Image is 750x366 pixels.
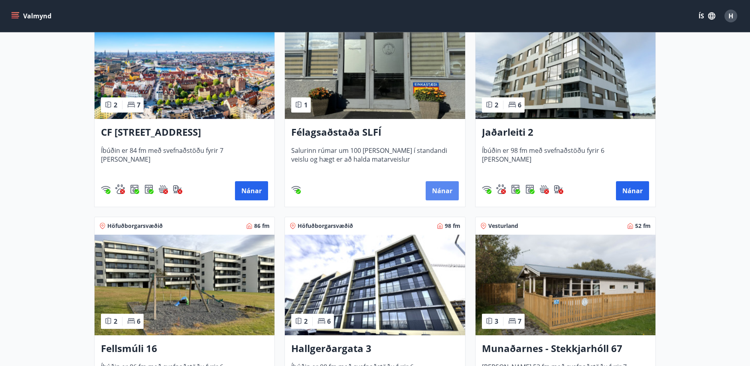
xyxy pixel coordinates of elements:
img: Paella dish [95,18,274,119]
span: Íbúðin er 98 fm með svefnaðstöðu fyrir 6 [PERSON_NAME] [482,146,649,172]
img: Paella dish [476,235,655,335]
img: HJRyFFsYp6qjeUYhR4dAD8CaCEsnIFYZ05miwXoh.svg [101,184,111,194]
img: HJRyFFsYp6qjeUYhR4dAD8CaCEsnIFYZ05miwXoh.svg [482,184,491,194]
h3: CF [STREET_ADDRESS] [101,125,268,140]
img: Paella dish [285,18,465,119]
span: 2 [114,101,117,109]
span: 2 [495,101,498,109]
span: Vesturland [488,222,518,230]
img: Dl16BY4EX9PAW649lg1C3oBuIaAsR6QVDQBO2cTm.svg [130,184,139,194]
span: 2 [304,317,308,326]
img: hddCLTAnxqFUMr1fxmbGG8zWilo2syolR0f9UjPn.svg [525,184,535,194]
button: Nánar [426,181,459,200]
div: Gæludýr [115,184,125,194]
span: 7 [518,317,521,326]
img: pxcaIm5dSOV3FS4whs1soiYWTwFQvksT25a9J10C.svg [115,184,125,194]
img: hddCLTAnxqFUMr1fxmbGG8zWilo2syolR0f9UjPn.svg [144,184,154,194]
button: menu [10,9,55,23]
span: 7 [137,101,140,109]
span: Íbúðin er 84 fm með svefnaðstöðu fyrir 7 [PERSON_NAME] [101,146,268,172]
h3: Jaðarleiti 2 [482,125,649,140]
span: Höfuðborgarsvæðið [298,222,353,230]
span: 98 fm [445,222,460,230]
div: Þurrkari [144,184,154,194]
img: Dl16BY4EX9PAW649lg1C3oBuIaAsR6QVDQBO2cTm.svg [511,184,520,194]
h3: Munaðarnes - Stekkjarhóll 67 [482,342,649,356]
div: Heitur pottur [539,184,549,194]
img: nH7E6Gw2rvWFb8XaSdRp44dhkQaj4PJkOoRYItBQ.svg [554,184,563,194]
div: Þráðlaust net [101,184,111,194]
img: h89QDIuHlAdpqTriuIvuEWkTH976fOgBEOOeu1mi.svg [539,184,549,194]
button: Nánar [616,181,649,200]
span: 6 [327,317,331,326]
button: ÍS [694,9,720,23]
div: Þráðlaust net [291,184,301,194]
h3: Hallgerðargata 3 [291,342,458,356]
span: Salurinn rúmar um 100 [PERSON_NAME] í standandi veislu og hægt er að halda matarveislur [291,146,458,172]
div: Hleðslustöð fyrir rafbíla [173,184,182,194]
button: Nánar [235,181,268,200]
div: Þurrkari [525,184,535,194]
img: Paella dish [285,235,465,335]
span: H [728,12,733,20]
div: Gæludýr [496,184,506,194]
span: Höfuðborgarsvæðið [107,222,163,230]
span: 6 [518,101,521,109]
span: 2 [114,317,117,326]
h3: Fellsmúli 16 [101,342,268,356]
img: HJRyFFsYp6qjeUYhR4dAD8CaCEsnIFYZ05miwXoh.svg [291,184,301,194]
h3: Félagsaðstaða SLFÍ [291,125,458,140]
span: 86 fm [254,222,270,230]
img: pxcaIm5dSOV3FS4whs1soiYWTwFQvksT25a9J10C.svg [496,184,506,194]
img: nH7E6Gw2rvWFb8XaSdRp44dhkQaj4PJkOoRYItBQ.svg [173,184,182,194]
div: Heitur pottur [158,184,168,194]
img: Paella dish [95,235,274,335]
span: 52 fm [635,222,651,230]
img: Paella dish [476,18,655,119]
button: H [721,6,740,26]
span: 1 [304,101,308,109]
div: Hleðslustöð fyrir rafbíla [554,184,563,194]
div: Þráðlaust net [482,184,491,194]
span: 3 [495,317,498,326]
img: h89QDIuHlAdpqTriuIvuEWkTH976fOgBEOOeu1mi.svg [158,184,168,194]
div: Þvottavél [130,184,139,194]
div: Þvottavél [511,184,520,194]
span: 6 [137,317,140,326]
